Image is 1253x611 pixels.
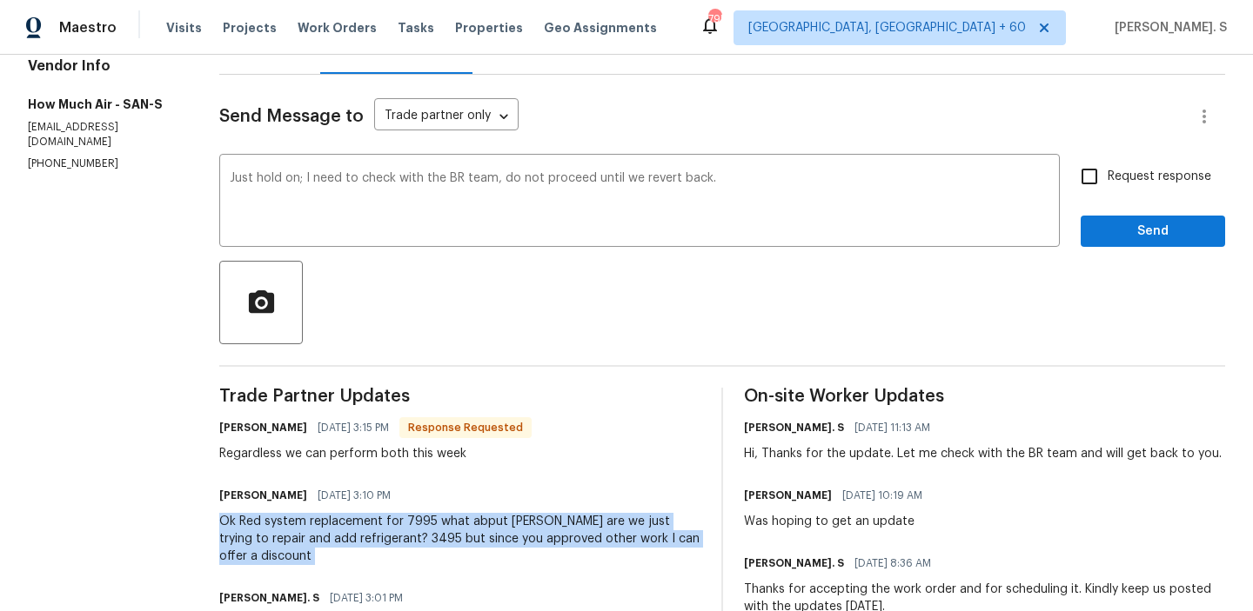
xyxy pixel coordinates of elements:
button: Send [1081,216,1225,248]
h6: [PERSON_NAME] [219,487,307,504]
span: [DATE] 3:01 PM [330,589,403,607]
span: Send [1095,221,1211,242]
span: Response Requested [401,419,530,436]
span: [PERSON_NAME]. S [1108,19,1227,37]
span: Tasks [398,22,434,34]
span: Properties [455,19,523,37]
span: Geo Assignments [544,19,657,37]
span: [DATE] 3:15 PM [318,419,389,436]
span: Work Orders [298,19,377,37]
div: Hi, Thanks for the update. Let me check with the BR team and will get back to you. [744,445,1222,462]
h5: How Much Air - SAN-S [28,96,178,113]
span: [DATE] 8:36 AM [854,555,931,572]
h6: [PERSON_NAME] [219,419,307,436]
span: Send Message to [219,108,364,125]
div: Regardless we can perform both this week [219,445,532,462]
h6: [PERSON_NAME] [744,487,832,504]
h4: Vendor Info [28,57,178,75]
h6: [PERSON_NAME]. S [744,555,844,572]
span: [DATE] 11:13 AM [854,419,930,436]
div: Trade partner only [374,103,519,131]
div: Was hoping to get an update [744,513,933,530]
span: Visits [166,19,202,37]
span: On-site Worker Updates [744,388,1225,405]
span: [GEOGRAPHIC_DATA], [GEOGRAPHIC_DATA] + 60 [748,19,1026,37]
span: [DATE] 3:10 PM [318,487,391,504]
h6: [PERSON_NAME]. S [219,589,319,607]
span: Maestro [59,19,117,37]
p: [EMAIL_ADDRESS][DOMAIN_NAME] [28,120,178,149]
span: Projects [223,19,277,37]
span: [DATE] 10:19 AM [842,487,922,504]
p: [PHONE_NUMBER] [28,156,178,171]
div: Ok Red system replacement for 7995 what abput [PERSON_NAME] are we just trying to repair and add ... [219,513,700,565]
span: Request response [1108,168,1211,186]
textarea: Just hold on; I need to check with the BR team, do not proceed until we revert back. [230,172,1049,233]
span: Trade Partner Updates [219,388,700,405]
div: 795 [708,10,720,28]
h6: [PERSON_NAME]. S [744,419,844,436]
